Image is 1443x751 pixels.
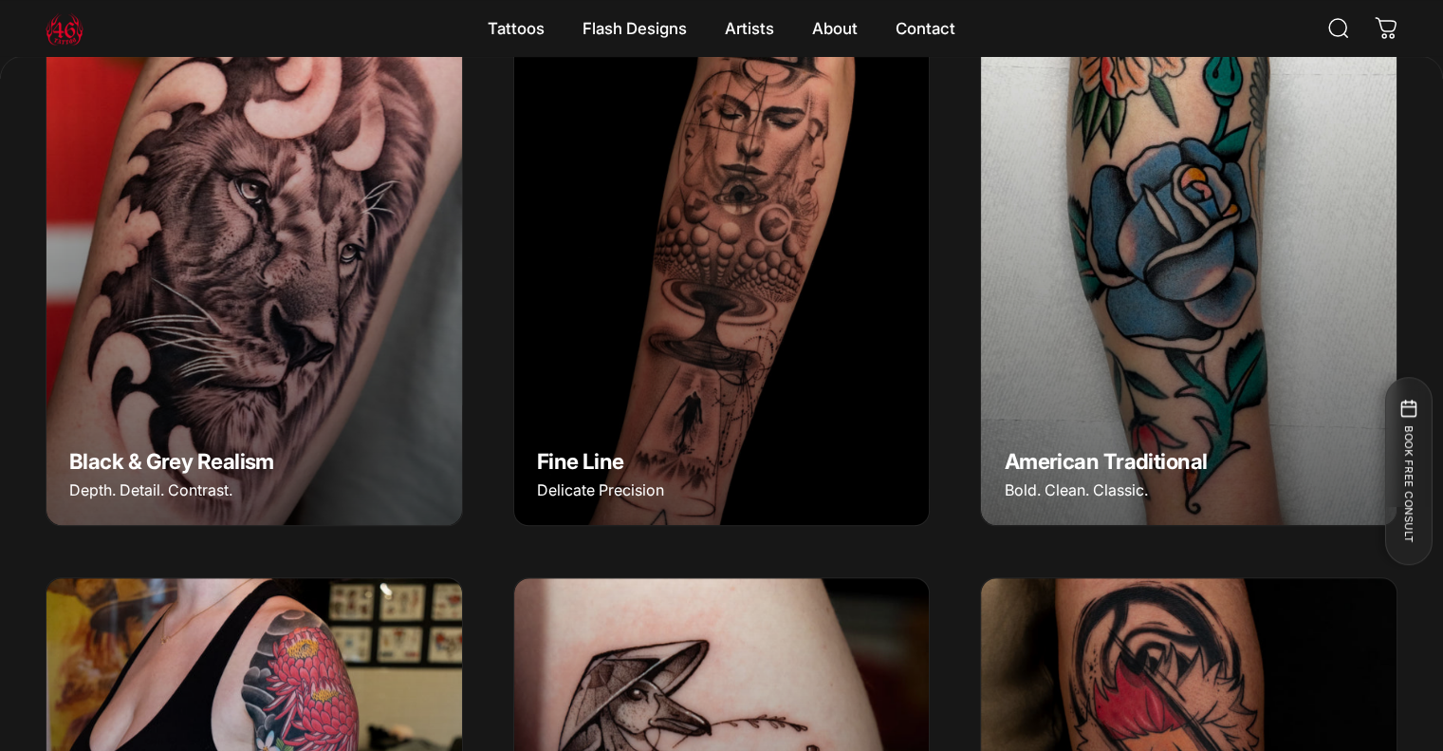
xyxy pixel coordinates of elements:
[469,9,974,48] nav: Primary
[706,9,793,48] summary: Artists
[1365,8,1407,49] a: 0 items
[877,9,974,48] a: Contact
[469,9,564,48] summary: Tattoos
[514,7,930,526] a: Fine Line
[981,7,1397,526] a: American Traditional
[981,7,1397,526] img: american traditional blue rose on forearm done at 46 tattoo toronto
[793,9,877,48] summary: About
[564,9,706,48] summary: Flash Designs
[514,7,930,526] img: fine line space tattoo at 46 tattoo toronto
[1384,377,1432,565] button: BOOK FREE CONSULT
[46,7,462,526] a: Black & Grey Realism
